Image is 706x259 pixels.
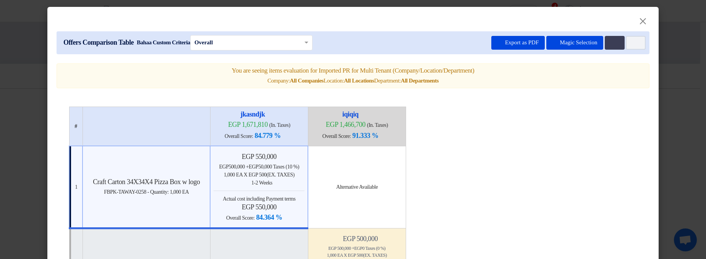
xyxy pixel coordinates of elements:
[228,121,268,128] span: egp 1,671,810
[224,172,235,178] span: 1,000
[104,189,189,195] span: FBPK-TAWAY-0258 - Quantity: 1,000 EA
[269,122,290,128] span: (In. Taxes)
[354,246,362,251] span: egp
[328,246,336,251] span: egp
[69,107,83,146] th: #
[223,196,295,202] span: Actual cost including Payment terms
[214,203,304,211] h4: egp 550,000
[290,78,324,84] b: All Companies
[236,172,243,178] span: EA
[214,152,304,161] h4: egp 550,000
[327,253,337,258] span: 1,000
[344,78,374,84] b: All Locations
[311,183,402,191] div: Alternative Available
[86,178,207,186] h4: Craft Carton 34X34X4 Pizza Box w logo
[311,235,403,243] h4: egp 500,000
[352,132,378,139] span: 91.333 %
[638,13,647,30] span: ×
[256,214,282,221] span: 84.364 %
[319,110,395,118] h4: iqiqiq
[326,121,366,128] span: egp 1,466,700
[63,67,643,74] h5: You are seeing items evaluation for Imported PR for Multi Tenant (Company/Location/Department)
[226,215,255,221] span: Overall Score:
[363,253,387,258] span: (Ex. Taxes)
[337,253,343,258] span: EA
[137,39,190,46] span: Bahaa Custom Criteria
[255,132,281,139] span: 84.779 %
[546,36,604,50] button: Magic Selection
[632,12,653,28] button: Close
[322,133,351,139] span: Overall Score:
[63,39,134,47] span: Offers Comparison Table
[244,172,295,178] span: x egp 500
[214,163,304,171] div: 500,000 + 50,000 Taxes (10 %)
[344,253,387,258] span: x egp 500
[69,146,83,228] td: 1
[267,172,295,178] span: (Ex. Taxes)
[491,36,545,50] button: Export as PDF
[63,76,643,85] div: Company: Location: Department:
[219,164,229,170] span: egp
[221,110,297,118] h4: jkasndjk
[225,133,253,139] span: Overall Score:
[401,78,439,84] b: All Departments
[214,179,304,187] div: 1-2 Weeks
[311,245,403,252] div: 500,000 + 0 Taxes (0 %)
[367,122,388,128] span: (In. Taxes)
[249,164,258,170] span: egp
